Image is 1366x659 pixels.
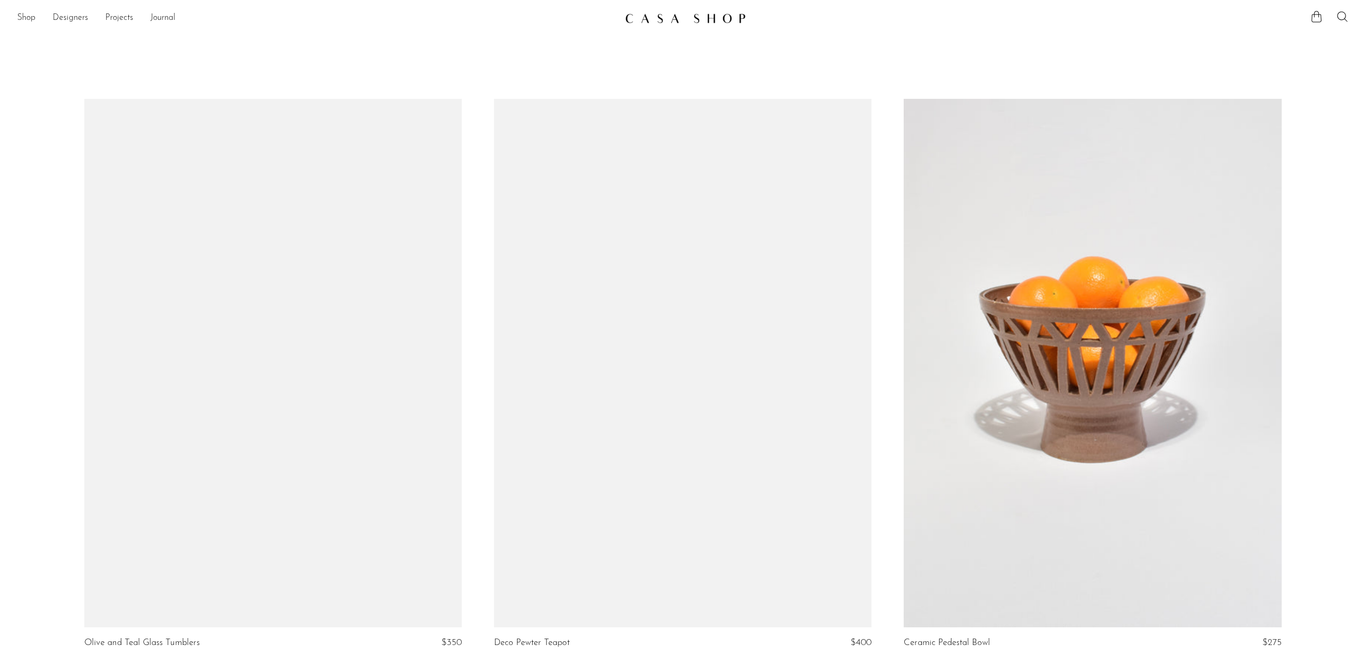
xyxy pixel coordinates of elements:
a: Shop [17,11,35,25]
a: Journal [150,11,176,25]
ul: NEW HEADER MENU [17,9,616,27]
a: Ceramic Pedestal Bowl [904,638,990,648]
span: $400 [851,638,871,647]
a: Olive and Teal Glass Tumblers [84,638,200,648]
a: Designers [53,11,88,25]
nav: Desktop navigation [17,9,616,27]
span: $275 [1262,638,1282,647]
a: Deco Pewter Teapot [494,638,570,648]
span: $350 [441,638,462,647]
a: Projects [105,11,133,25]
